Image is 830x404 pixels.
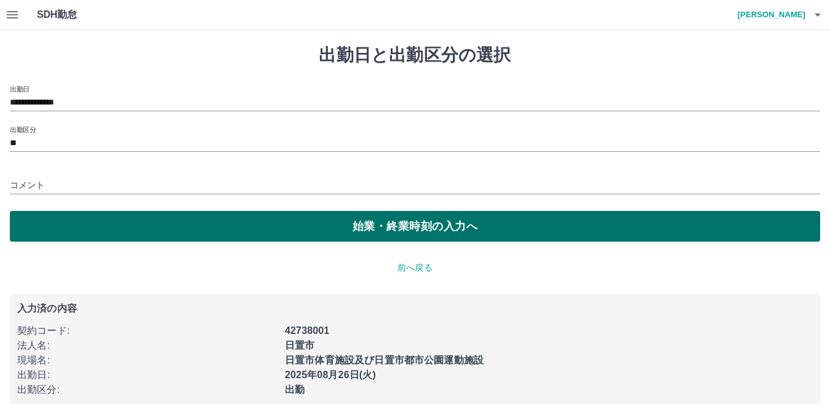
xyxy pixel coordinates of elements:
[285,384,305,395] b: 出勤
[17,323,277,338] p: 契約コード :
[285,370,376,380] b: 2025年08月26日(火)
[10,125,36,134] label: 出勤区分
[285,325,329,336] b: 42738001
[10,261,820,274] p: 前へ戻る
[17,368,277,382] p: 出勤日 :
[17,382,277,397] p: 出勤区分 :
[17,304,813,314] p: 入力済の内容
[17,338,277,353] p: 法人名 :
[17,353,277,368] p: 現場名 :
[285,355,484,365] b: 日置市体育施設及び日置市都市公園運動施設
[10,45,820,66] h1: 出勤日と出勤区分の選択
[285,340,314,351] b: 日置市
[10,84,30,93] label: 出勤日
[10,211,820,242] button: 始業・終業時刻の入力へ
